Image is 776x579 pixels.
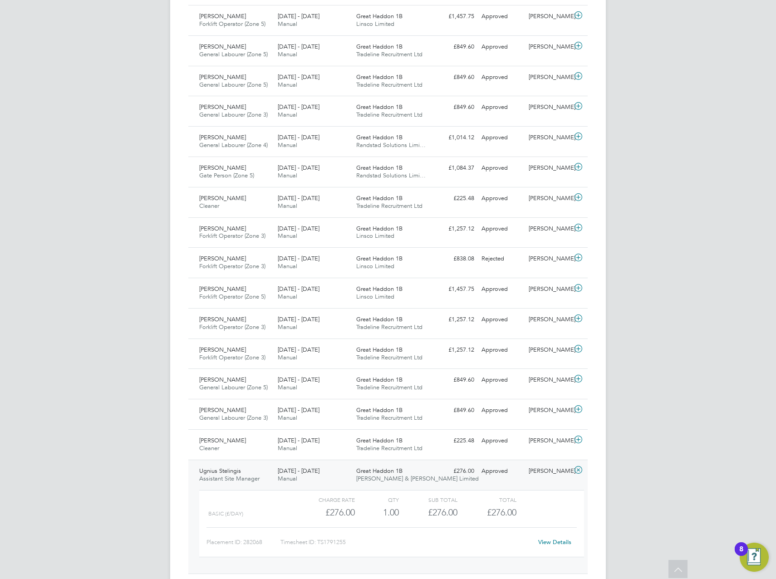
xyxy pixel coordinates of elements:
[199,164,246,172] span: [PERSON_NAME]
[199,43,246,50] span: [PERSON_NAME]
[431,373,478,388] div: £849.60
[478,282,525,297] div: Approved
[356,323,422,331] span: Tradeline Recruitment Ltd
[525,39,572,54] div: [PERSON_NAME]
[356,414,422,422] span: Tradeline Recruitment Ltd
[478,39,525,54] div: Approved
[478,100,525,115] div: Approved
[478,433,525,448] div: Approved
[199,293,265,300] span: Forklift Operator (Zone 5)
[278,323,297,331] span: Manual
[356,475,479,482] span: [PERSON_NAME] & [PERSON_NAME] Limited
[356,285,403,293] span: Great Haddon 1B
[278,202,297,210] span: Manual
[525,191,572,206] div: [PERSON_NAME]
[278,376,319,383] span: [DATE] - [DATE]
[278,467,319,475] span: [DATE] - [DATE]
[199,232,265,240] span: Forklift Operator (Zone 3)
[356,467,403,475] span: Great Haddon 1B
[199,444,219,452] span: Cleaner
[356,225,403,232] span: Great Haddon 1B
[278,475,297,482] span: Manual
[278,262,297,270] span: Manual
[356,81,422,88] span: Tradeline Recruitment Ltd
[525,373,572,388] div: [PERSON_NAME]
[478,9,525,24] div: Approved
[278,141,297,149] span: Manual
[356,376,403,383] span: Great Haddon 1B
[199,414,268,422] span: General Labourer (Zone 3)
[478,221,525,236] div: Approved
[356,437,403,444] span: Great Haddon 1B
[356,346,403,353] span: Great Haddon 1B
[525,9,572,24] div: [PERSON_NAME]
[356,50,422,58] span: Tradeline Recruitment Ltd
[356,353,422,361] span: Tradeline Recruitment Ltd
[525,403,572,418] div: [PERSON_NAME]
[525,343,572,358] div: [PERSON_NAME]
[278,232,297,240] span: Manual
[525,130,572,145] div: [PERSON_NAME]
[478,403,525,418] div: Approved
[478,130,525,145] div: Approved
[199,20,265,28] span: Forklift Operator (Zone 5)
[199,383,268,391] span: General Labourer (Zone 5)
[199,346,246,353] span: [PERSON_NAME]
[525,251,572,266] div: [PERSON_NAME]
[278,81,297,88] span: Manual
[525,433,572,448] div: [PERSON_NAME]
[206,535,280,550] div: Placement ID: 282068
[278,194,319,202] span: [DATE] - [DATE]
[356,232,394,240] span: Linsco Limited
[199,475,260,482] span: Assistant Site Manager
[356,164,403,172] span: Great Haddon 1B
[278,133,319,141] span: [DATE] - [DATE]
[278,103,319,111] span: [DATE] - [DATE]
[199,141,268,149] span: General Labourer (Zone 4)
[199,81,268,88] span: General Labourer (Zone 5)
[199,111,268,118] span: General Labourer (Zone 3)
[356,103,403,111] span: Great Haddon 1B
[278,12,319,20] span: [DATE] - [DATE]
[278,383,297,391] span: Manual
[356,194,403,202] span: Great Haddon 1B
[199,194,246,202] span: [PERSON_NAME]
[356,315,403,323] span: Great Haddon 1B
[280,535,532,550] div: Timesheet ID: TS1791255
[278,111,297,118] span: Manual
[525,464,572,479] div: [PERSON_NAME]
[431,9,478,24] div: £1,457.75
[431,403,478,418] div: £849.60
[356,255,403,262] span: Great Haddon 1B
[278,353,297,361] span: Manual
[199,255,246,262] span: [PERSON_NAME]
[199,50,268,58] span: General Labourer (Zone 5)
[399,505,457,520] div: £276.00
[740,543,769,572] button: Open Resource Center, 8 new notifications
[199,406,246,414] span: [PERSON_NAME]
[356,172,426,179] span: Randstad Solutions Limi…
[278,43,319,50] span: [DATE] - [DATE]
[199,202,219,210] span: Cleaner
[278,73,319,81] span: [DATE] - [DATE]
[525,312,572,327] div: [PERSON_NAME]
[208,510,243,517] span: Basic (£/day)
[478,251,525,266] div: Rejected
[431,343,478,358] div: £1,257.12
[538,538,571,546] a: View Details
[525,221,572,236] div: [PERSON_NAME]
[278,164,319,172] span: [DATE] - [DATE]
[199,103,246,111] span: [PERSON_NAME]
[199,437,246,444] span: [PERSON_NAME]
[739,549,743,561] div: 8
[356,12,403,20] span: Great Haddon 1B
[278,293,297,300] span: Manual
[278,414,297,422] span: Manual
[296,494,355,505] div: Charge rate
[431,221,478,236] div: £1,257.12
[356,20,394,28] span: Linsco Limited
[478,161,525,176] div: Approved
[278,346,319,353] span: [DATE] - [DATE]
[431,161,478,176] div: £1,084.37
[431,251,478,266] div: £838.08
